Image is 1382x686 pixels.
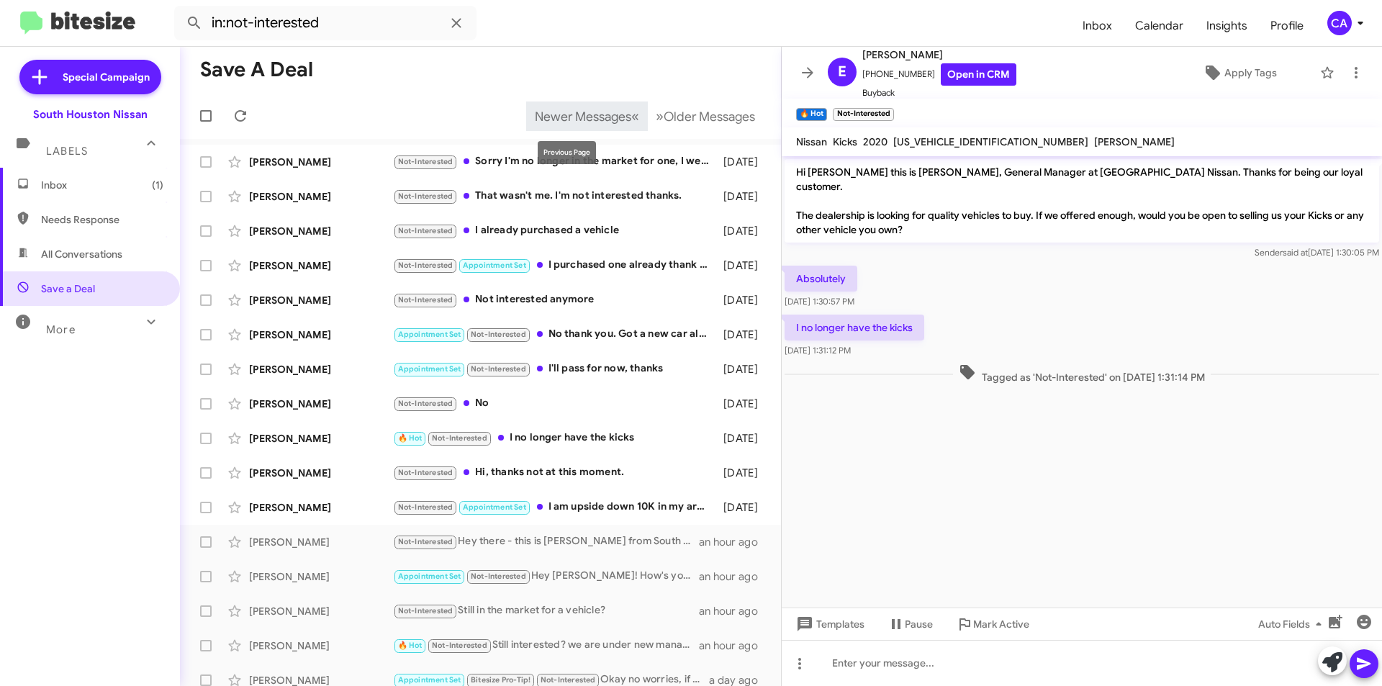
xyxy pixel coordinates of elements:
small: Not-Interested [833,108,893,121]
div: an hour ago [699,535,769,549]
div: I no longer have the kicks [393,430,716,446]
div: [PERSON_NAME] [249,535,393,549]
div: That wasn't me. I'm not interested thanks. [393,188,716,204]
span: Not-Interested [398,191,453,201]
div: an hour ago [699,604,769,618]
div: [PERSON_NAME] [249,189,393,204]
div: [PERSON_NAME] [249,638,393,653]
span: Labels [46,145,88,158]
div: South Houston Nissan [33,107,148,122]
span: Special Campaign [63,70,150,84]
div: [PERSON_NAME] [249,155,393,169]
span: Not-Interested [398,502,453,512]
div: [PERSON_NAME] [249,224,393,238]
button: Next [647,101,764,131]
span: [US_VEHICLE_IDENTIFICATION_NUMBER] [893,135,1088,148]
span: [PERSON_NAME] [1094,135,1175,148]
div: [PERSON_NAME] [249,328,393,342]
span: 2020 [863,135,888,148]
div: [PERSON_NAME] [249,604,393,618]
span: Needs Response [41,212,163,227]
button: Templates [782,611,876,637]
div: an hour ago [699,638,769,653]
span: Appointment Set [398,364,461,374]
div: Still in the market for a vehicle? [393,602,699,619]
div: I purchased one already thank you [393,257,716,274]
span: Nissan [796,135,827,148]
p: Absolutely [785,266,857,292]
span: Not-Interested [398,537,453,546]
span: Inbox [41,178,163,192]
div: [DATE] [716,258,769,273]
button: CA [1315,11,1366,35]
div: [DATE] [716,362,769,376]
span: Mark Active [973,611,1029,637]
div: [DATE] [716,500,769,515]
span: Not-Interested [471,330,526,339]
div: [DATE] [716,466,769,480]
p: Hi [PERSON_NAME] this is [PERSON_NAME], General Manager at [GEOGRAPHIC_DATA] Nissan. Thanks for b... [785,159,1379,243]
span: Not-Interested [398,157,453,166]
div: [DATE] [716,189,769,204]
input: Search [174,6,477,40]
span: said at [1283,247,1308,258]
div: [PERSON_NAME] [249,258,393,273]
span: Calendar [1124,5,1195,47]
span: Appointment Set [463,261,526,270]
div: [DATE] [716,224,769,238]
span: All Conversations [41,247,122,261]
span: 🔥 Hot [398,641,423,650]
span: Appointment Set [398,675,461,685]
span: Buyback [862,86,1016,100]
span: Save a Deal [41,281,95,296]
span: Appointment Set [463,502,526,512]
span: Tagged as 'Not-Interested' on [DATE] 1:31:14 PM [953,364,1211,384]
div: Hey there - this is [PERSON_NAME] from South Houston Nissan My manager wanted me to reach out to ... [393,533,699,550]
span: Newer Messages [535,109,631,125]
span: [DATE] 1:31:12 PM [785,345,851,356]
div: CA [1327,11,1352,35]
div: [PERSON_NAME] [249,569,393,584]
span: [PERSON_NAME] [862,46,1016,63]
div: I am upside down 10K in my armada. When I was there last week, [PERSON_NAME] said yall could offe... [393,499,716,515]
small: 🔥 Hot [796,108,827,121]
span: « [631,107,639,125]
span: Not-Interested [432,641,487,650]
a: Inbox [1071,5,1124,47]
a: Open in CRM [941,63,1016,86]
div: Sorry I'm no longer in the market for one, I went by because I had a vehicle for sale that I was ... [393,153,716,170]
div: Still interested? we are under new management since your last arrival and we are offering up to 3... [393,637,699,654]
span: Not-Interested [398,468,453,477]
span: Not-Interested [398,606,453,615]
div: [DATE] [716,293,769,307]
span: More [46,323,76,336]
div: an hour ago [699,569,769,584]
div: I'll pass for now, thanks [393,361,716,377]
div: [DATE] [716,155,769,169]
span: Not-Interested [541,675,596,685]
span: (1) [152,178,163,192]
button: Auto Fields [1247,611,1339,637]
span: Auto Fields [1258,611,1327,637]
span: Not-Interested [398,261,453,270]
h1: Save a Deal [200,58,313,81]
a: Profile [1259,5,1315,47]
div: No thank you. Got a new car already [393,326,716,343]
span: [DATE] 1:30:57 PM [785,296,854,307]
span: Sender [DATE] 1:30:05 PM [1255,247,1379,258]
div: Hey [PERSON_NAME]! How's your vehicle search going? [393,568,699,585]
button: Previous [526,101,648,131]
div: [PERSON_NAME] [249,293,393,307]
div: [PERSON_NAME] [249,466,393,480]
div: [PERSON_NAME] [249,500,393,515]
p: I no longer have the kicks [785,315,924,340]
a: Insights [1195,5,1259,47]
div: [DATE] [716,431,769,446]
div: [PERSON_NAME] [249,431,393,446]
div: No [393,395,716,412]
div: I already purchased a vehicle [393,222,716,239]
span: Appointment Set [398,330,461,339]
span: Bitesize Pro-Tip! [471,675,530,685]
